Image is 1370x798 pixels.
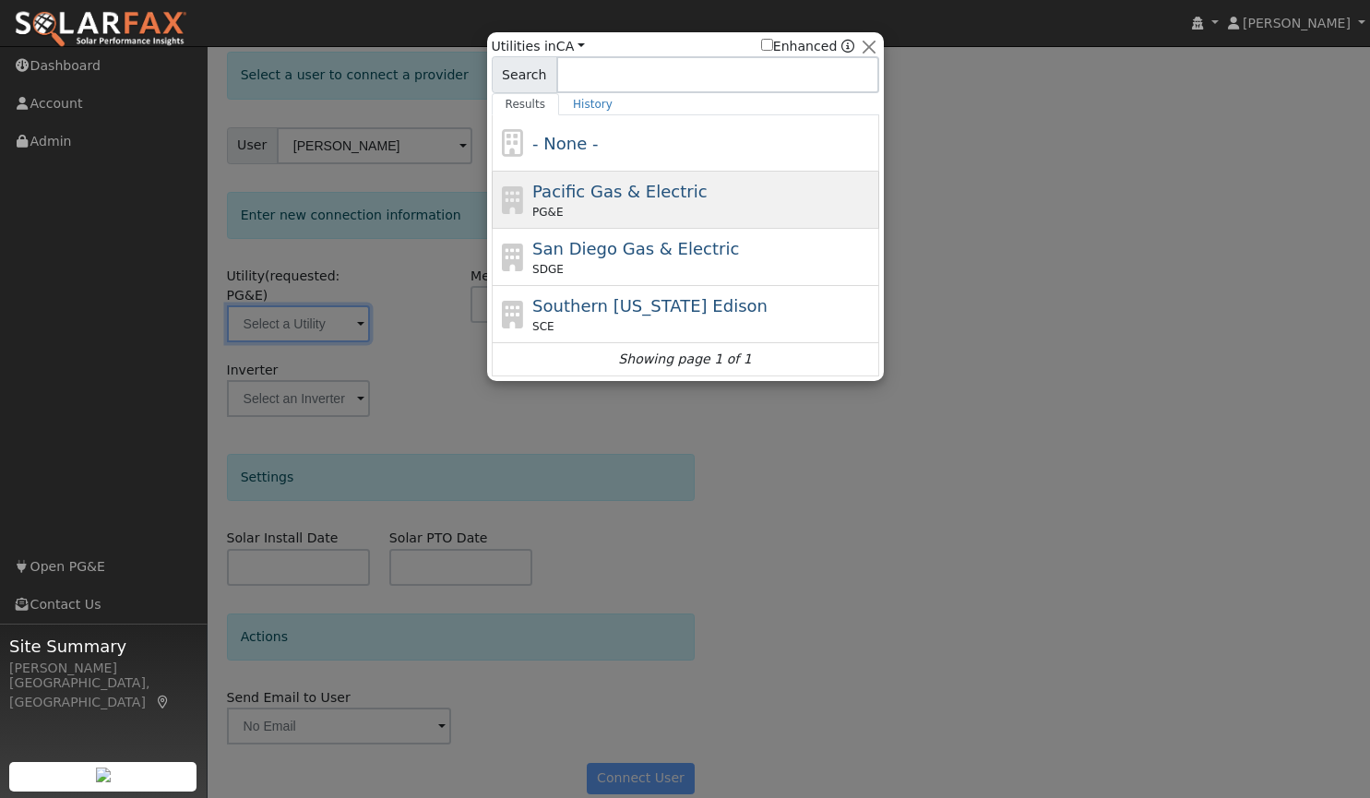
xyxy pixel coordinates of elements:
a: Map [155,695,172,709]
img: retrieve [96,768,111,782]
div: [GEOGRAPHIC_DATA], [GEOGRAPHIC_DATA] [9,673,197,712]
span: Search [492,56,557,93]
i: Showing page 1 of 1 [618,350,751,369]
input: Enhanced [761,39,773,51]
span: SCE [532,318,554,335]
span: Show enhanced providers [761,37,855,56]
span: Southern [US_STATE] Edison [532,296,768,316]
img: SolarFax [14,10,187,49]
div: [PERSON_NAME] [9,659,197,678]
span: Site Summary [9,634,197,659]
span: - None - [532,134,598,153]
a: Results [492,93,560,115]
span: Pacific Gas & Electric [532,182,707,201]
span: San Diego Gas & Electric [532,239,739,258]
span: PG&E [532,204,563,220]
a: Enhanced Providers [841,39,854,54]
span: [PERSON_NAME] [1243,16,1351,30]
span: SDGE [532,261,564,278]
a: History [559,93,626,115]
span: Utilities in [492,37,585,56]
a: CA [556,39,585,54]
label: Enhanced [761,37,838,56]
